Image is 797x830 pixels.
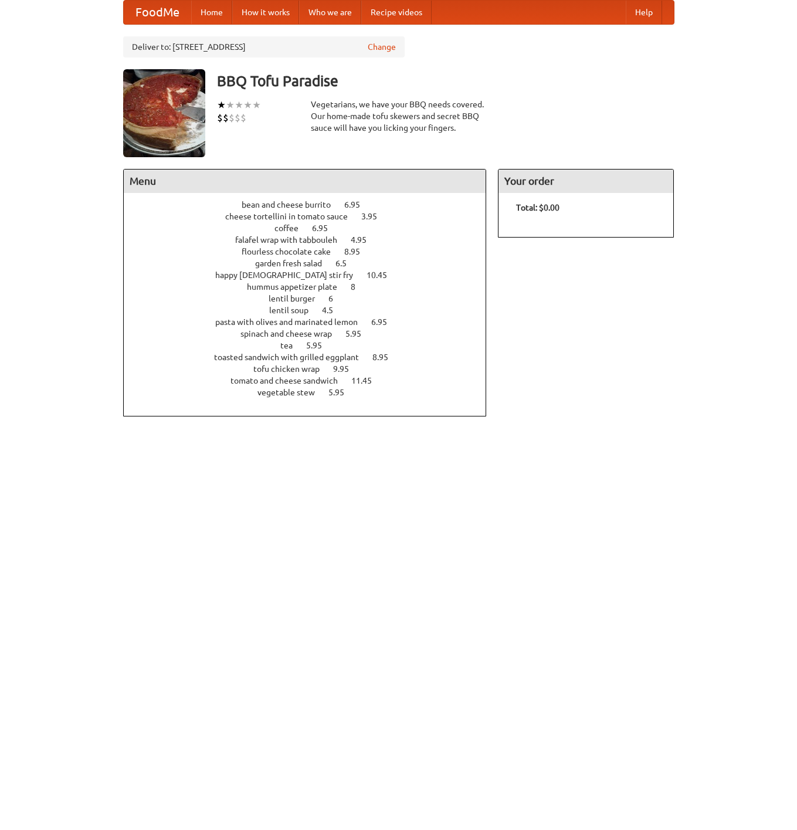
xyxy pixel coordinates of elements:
[253,364,331,374] span: tofu chicken wrap
[191,1,232,24] a: Home
[217,111,223,124] li: $
[311,99,487,134] div: Vegetarians, we have your BBQ needs covered. Our home-made tofu skewers and secret BBQ sauce will...
[214,353,410,362] a: toasted sandwich with grilled eggplant 8.95
[257,388,327,397] span: vegetable stew
[235,111,240,124] li: $
[328,294,345,303] span: 6
[361,212,389,221] span: 3.95
[242,200,342,209] span: bean and cheese burrito
[217,69,674,93] h3: BBQ Tofu Paradise
[516,203,559,212] b: Total: $0.00
[367,270,399,280] span: 10.45
[243,99,252,111] li: ★
[335,259,358,268] span: 6.5
[230,376,394,385] a: tomato and cheese sandwich 11.45
[344,247,372,256] span: 8.95
[269,306,355,315] a: lentil soup 4.5
[223,111,229,124] li: $
[333,364,361,374] span: 9.95
[230,376,350,385] span: tomato and cheese sandwich
[242,247,382,256] a: flourless chocolate cake 8.95
[280,341,344,350] a: tea 5.95
[215,317,369,327] span: pasta with olives and marinated lemon
[247,282,377,292] a: hummus appetizer plate 8
[253,364,371,374] a: tofu chicken wrap 9.95
[235,235,349,245] span: falafel wrap with tabbouleh
[225,212,360,221] span: cheese tortellini in tomato sauce
[269,294,355,303] a: lentil burger 6
[229,111,235,124] li: $
[240,329,344,338] span: spinach and cheese wrap
[306,341,334,350] span: 5.95
[123,36,405,57] div: Deliver to: [STREET_ADDRESS]
[299,1,361,24] a: Who we are
[280,341,304,350] span: tea
[235,99,243,111] li: ★
[242,247,342,256] span: flourless chocolate cake
[372,353,400,362] span: 8.95
[274,223,310,233] span: coffee
[225,212,399,221] a: cheese tortellini in tomato sauce 3.95
[226,99,235,111] li: ★
[240,329,383,338] a: spinach and cheese wrap 5.95
[351,376,384,385] span: 11.45
[242,200,382,209] a: bean and cheese burrito 6.95
[351,235,378,245] span: 4.95
[312,223,340,233] span: 6.95
[269,306,320,315] span: lentil soup
[344,200,372,209] span: 6.95
[361,1,432,24] a: Recipe videos
[498,170,673,193] h4: Your order
[626,1,662,24] a: Help
[240,111,246,124] li: $
[247,282,349,292] span: hummus appetizer plate
[232,1,299,24] a: How it works
[252,99,261,111] li: ★
[371,317,399,327] span: 6.95
[215,317,409,327] a: pasta with olives and marinated lemon 6.95
[269,294,327,303] span: lentil burger
[255,259,368,268] a: garden fresh salad 6.5
[215,270,365,280] span: happy [DEMOGRAPHIC_DATA] stir fry
[124,1,191,24] a: FoodMe
[322,306,345,315] span: 4.5
[274,223,350,233] a: coffee 6.95
[215,270,409,280] a: happy [DEMOGRAPHIC_DATA] stir fry 10.45
[123,69,205,157] img: angular.jpg
[124,170,486,193] h4: Menu
[368,41,396,53] a: Change
[351,282,367,292] span: 8
[255,259,334,268] span: garden fresh salad
[235,235,388,245] a: falafel wrap with tabbouleh 4.95
[214,353,371,362] span: toasted sandwich with grilled eggplant
[345,329,373,338] span: 5.95
[257,388,366,397] a: vegetable stew 5.95
[328,388,356,397] span: 5.95
[217,99,226,111] li: ★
